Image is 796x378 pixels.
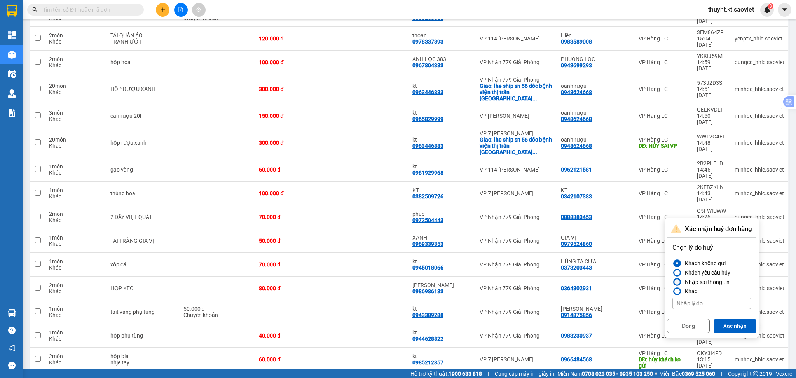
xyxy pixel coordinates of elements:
[639,136,689,143] div: VP Hàng LC
[561,306,631,312] div: KHÁNH PHƯƠNG
[259,113,328,119] div: 150.000 đ
[639,238,689,244] div: VP Hàng LC
[49,211,103,217] div: 2 món
[49,143,103,149] div: Khác
[735,238,784,244] div: dungcd_hhlc.saoviet
[480,356,553,362] div: VP 7 [PERSON_NAME]
[639,356,689,369] div: DĐ: hủy khách ko gửi
[735,285,784,291] div: dungcd_hhlc.saoviet
[561,332,592,339] div: 0983230937
[259,86,328,92] div: 300.000 đ
[49,163,103,170] div: 1 món
[412,359,443,366] div: 0985212857
[697,166,727,179] div: 14:45 [DATE]
[697,86,727,98] div: 14:51 [DATE]
[702,5,760,14] span: thuyht.kt.saoviet
[49,282,103,288] div: 2 món
[49,62,103,68] div: Khác
[582,371,653,377] strong: 0708 023 035 - 0935 103 250
[480,166,553,173] div: VP 114 [PERSON_NAME]
[561,143,592,149] div: 0948624668
[49,136,103,143] div: 20 món
[639,166,689,173] div: VP Hàng LC
[480,77,553,83] div: VP Nhận 779 Giải Phóng
[160,7,166,12] span: plus
[49,264,103,271] div: Khác
[410,369,482,378] span: Hỗ trợ kỹ thuật:
[7,5,17,17] img: logo-vxr
[561,83,631,89] div: oanh rượu
[412,136,472,143] div: kt
[781,6,788,13] span: caret-down
[768,3,773,9] sup: 3
[697,160,727,166] div: 2B2PLELD
[561,89,592,95] div: 0948624668
[412,353,472,359] div: kt
[672,297,751,309] input: Nhập lý do
[764,6,771,13] img: icon-new-feature
[8,70,16,78] img: warehouse-icon
[412,264,443,271] div: 0945018066
[412,336,443,342] div: 0944628822
[49,241,103,247] div: Khác
[561,264,592,271] div: 0373203443
[259,166,328,173] div: 60.000 đ
[412,89,443,95] div: 0963446883
[495,369,555,378] span: Cung cấp máy in - giấy in:
[697,53,727,59] div: YKKIJ59M
[8,109,16,117] img: solution-icon
[412,234,472,241] div: XANH
[735,140,784,146] div: minhdc_hhlc.saoviet
[49,32,103,38] div: 2 món
[259,356,328,362] div: 60.000 đ
[110,86,176,92] div: HÔP RƯỢU XANH
[697,184,727,190] div: 2KFBZKLN
[8,362,16,369] span: message
[49,217,103,223] div: Khác
[735,332,784,339] div: dungcd_hhlc.saoviet
[32,7,38,12] span: search
[49,312,103,318] div: Khác
[412,312,443,318] div: 0943389288
[480,285,553,291] div: VP Nhận 779 Giải Phóng
[412,56,472,62] div: ANH LỘC 383
[8,309,16,317] img: warehouse-icon
[721,369,722,378] span: |
[49,306,103,312] div: 1 món
[156,3,169,17] button: plus
[561,136,631,143] div: oanh rượu
[412,288,443,294] div: 0986986183
[659,369,715,378] span: Miền Bắc
[110,214,176,220] div: 2 DÂY VIỆT QUẤT
[639,332,689,339] div: VP Hàng LC
[480,136,553,155] div: Giao: lhe ship sn 56 dốc bệnh viện thị trấn vân đình ứng hòa
[196,7,201,12] span: aim
[110,332,176,339] div: hộp phụ tùng
[480,261,553,268] div: VP Nhận 779 Giải Phóng
[259,261,328,268] div: 70.000 đ
[49,193,103,199] div: Khác
[697,59,727,72] div: 14:59 [DATE]
[561,32,631,38] div: Hiền
[412,116,443,122] div: 0965829999
[480,309,553,315] div: VP Nhận 779 Giải Phóng
[488,369,489,378] span: |
[667,220,756,238] div: Xác nhận huỷ đơn hàng
[639,350,689,356] div: VP Hàng LC
[639,190,689,196] div: VP Hàng LC
[412,83,472,89] div: kt
[8,89,16,98] img: warehouse-icon
[412,143,443,149] div: 0963446883
[49,329,103,336] div: 1 món
[412,170,443,176] div: 0981929968
[412,211,472,217] div: phúc
[110,113,176,119] div: can rượu 20l
[753,371,758,376] span: copyright
[557,369,653,378] span: Miền Nam
[697,29,727,35] div: 3EM864ZR
[561,356,592,362] div: 0966484568
[8,344,16,352] span: notification
[532,149,537,155] span: ...
[110,59,176,65] div: hộp hoa
[639,285,689,291] div: VP Hàng LC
